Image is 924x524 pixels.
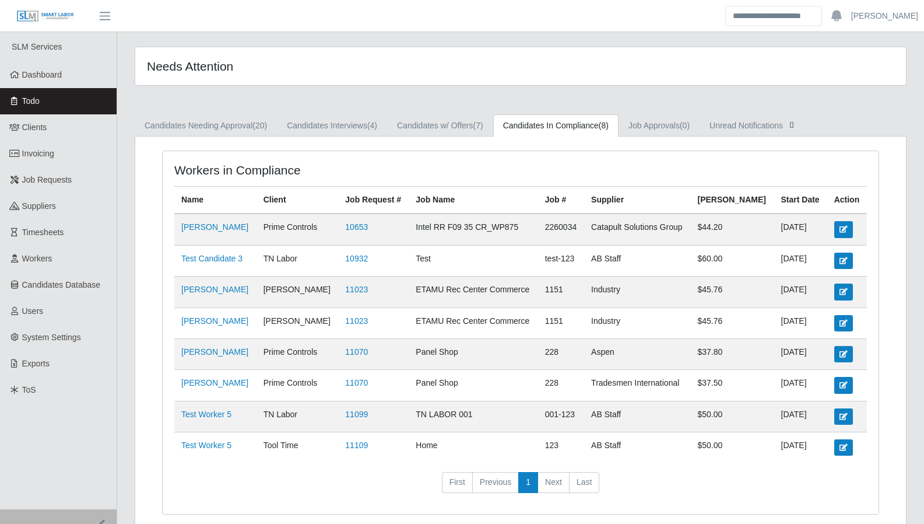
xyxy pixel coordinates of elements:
a: 10932 [345,254,368,263]
td: AB Staff [584,432,690,463]
td: $44.20 [691,214,774,245]
td: 1151 [538,308,584,338]
span: (7) [473,121,483,130]
td: Tool Time [257,432,339,463]
td: $60.00 [691,245,774,276]
a: Test Worker 5 [181,441,231,450]
a: 11099 [345,410,368,419]
h4: Workers in Compliance [174,163,453,177]
td: Tradesmen International [584,370,690,401]
nav: pagination [174,472,867,502]
td: 2260034 [538,214,584,245]
td: AB Staff [584,401,690,432]
td: Prime Controls [257,370,339,401]
td: ETAMU Rec Center Commerce [409,308,537,338]
a: [PERSON_NAME] [851,10,918,22]
td: 228 [538,338,584,369]
span: ToS [22,385,36,394]
td: Home [409,432,537,463]
td: Intel RR F09 35 CR_WP875 [409,214,537,245]
th: Job Request # [338,187,409,214]
a: 11109 [345,441,368,450]
a: 1 [518,472,538,493]
span: SLM Services [12,42,62,51]
td: Panel Shop [409,370,537,401]
a: 11070 [345,378,368,387]
td: $45.76 [691,308,774,338]
a: [PERSON_NAME] [181,378,248,387]
span: System Settings [22,333,81,342]
td: [DATE] [774,401,827,432]
a: Candidates In Compliance [493,114,619,137]
th: Job Name [409,187,537,214]
span: (8) [599,121,609,130]
a: Job Approvals [619,114,700,137]
a: 10653 [345,222,368,232]
a: Candidates Interviews [277,114,387,137]
td: $45.76 [691,277,774,308]
td: $50.00 [691,401,774,432]
td: Panel Shop [409,338,537,369]
td: [DATE] [774,277,827,308]
td: [PERSON_NAME] [257,277,339,308]
span: (20) [252,121,267,130]
td: 001-123 [538,401,584,432]
td: Prime Controls [257,338,339,369]
a: 11070 [345,347,368,357]
th: Client [257,187,339,214]
td: TN Labor [257,401,339,432]
span: Invoicing [22,149,54,158]
td: test-123 [538,245,584,276]
th: Supplier [584,187,690,214]
span: Clients [22,123,47,132]
a: Candidates Needing Approval [135,114,277,137]
a: 11023 [345,285,368,294]
td: $37.50 [691,370,774,401]
th: Name [174,187,257,214]
span: (0) [680,121,690,130]
td: 123 [538,432,584,463]
td: AB Staff [584,245,690,276]
td: Aspen [584,338,690,369]
td: 228 [538,370,584,401]
span: Users [22,306,44,316]
a: Test Worker 5 [181,410,231,419]
span: (4) [367,121,377,130]
td: Catapult Solutions Group [584,214,690,245]
a: Candidates w/ Offers [387,114,493,137]
span: Suppliers [22,201,56,211]
td: $37.80 [691,338,774,369]
td: Prime Controls [257,214,339,245]
td: 1151 [538,277,584,308]
th: Job # [538,187,584,214]
a: Unread Notifications [700,114,807,137]
td: $50.00 [691,432,774,463]
a: [PERSON_NAME] [181,316,248,326]
td: [DATE] [774,245,827,276]
td: TN LABOR 001 [409,401,537,432]
h4: Needs Attention [147,59,448,74]
a: [PERSON_NAME] [181,347,248,357]
a: [PERSON_NAME] [181,222,248,232]
td: Test [409,245,537,276]
a: Test Candidate 3 [181,254,243,263]
span: Dashboard [22,70,62,79]
td: Industry [584,277,690,308]
th: [PERSON_NAME] [691,187,774,214]
td: [DATE] [774,432,827,463]
td: [DATE] [774,370,827,401]
span: Workers [22,254,52,263]
span: Todo [22,96,40,106]
a: 11023 [345,316,368,326]
img: SLM Logo [16,10,75,23]
td: TN Labor [257,245,339,276]
td: [DATE] [774,338,827,369]
input: Search [725,6,822,26]
td: ETAMU Rec Center Commerce [409,277,537,308]
td: [DATE] [774,214,827,245]
span: Job Requests [22,175,72,184]
span: Timesheets [22,228,64,237]
td: [DATE] [774,308,827,338]
span: [] [786,120,797,129]
td: [PERSON_NAME] [257,308,339,338]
